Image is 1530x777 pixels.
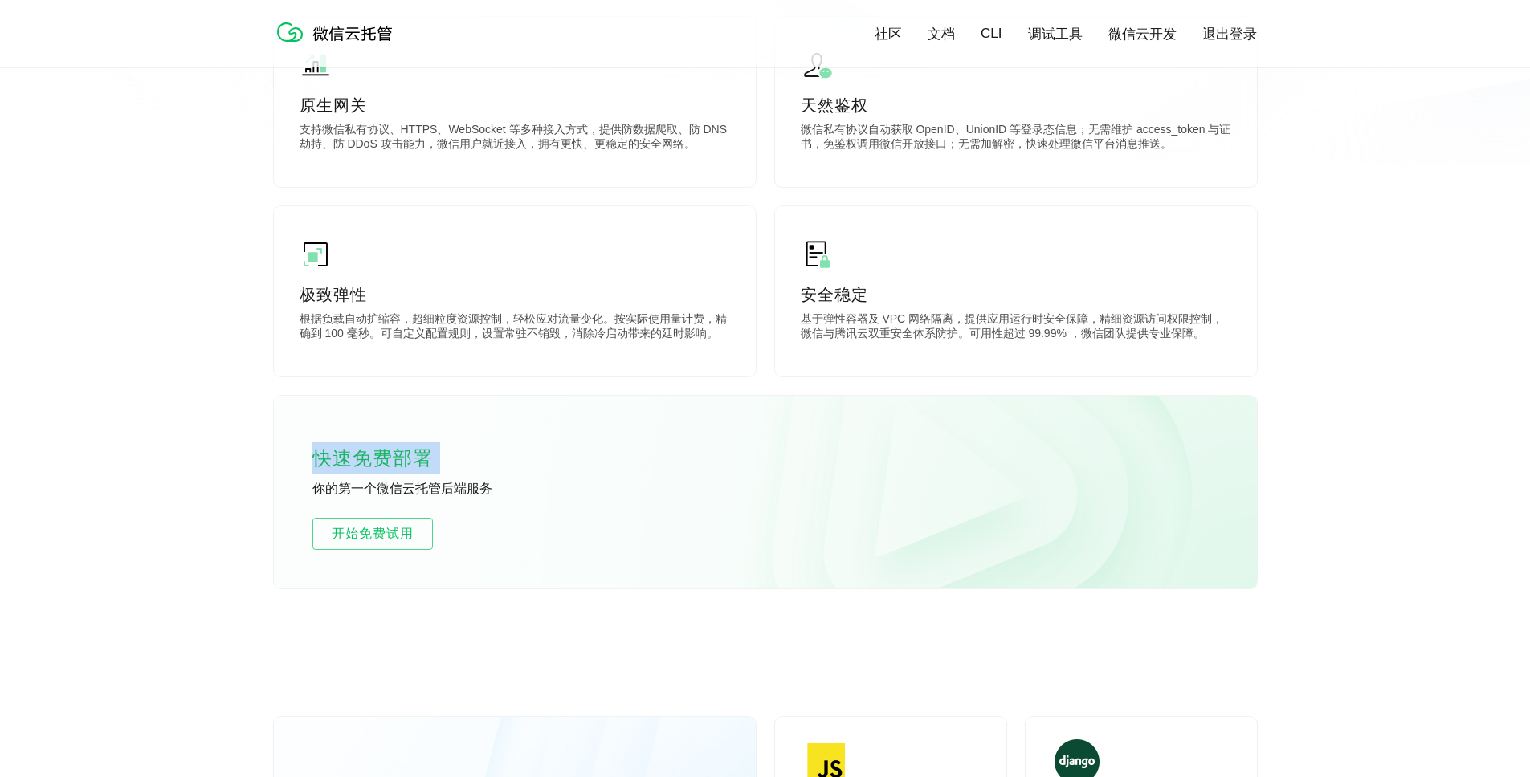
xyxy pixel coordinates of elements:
a: 退出登录 [1202,25,1257,43]
p: 快速免费部署 [312,442,473,474]
a: 调试工具 [1028,25,1083,43]
p: 根据负载自动扩缩容，超细粒度资源控制，轻松应对流量变化。按实际使用量计费，精确到 100 毫秒。可自定义配置规则，设置常驻不销毁，消除冷启动带来的延时影响。 [300,312,730,344]
p: 极致弹性 [300,283,730,306]
a: 微信云托管 [274,37,402,51]
img: 微信云托管 [274,16,402,48]
p: 支持微信私有协议、HTTPS、WebSocket 等多种接入方式，提供防数据爬取、防 DNS 劫持、防 DDoS 攻击能力，微信用户就近接入，拥有更快、更稳定的安全网络。 [300,123,730,155]
p: 原生网关 [300,94,730,116]
p: 安全稳定 [801,283,1231,306]
p: 你的第一个微信云托管后端服务 [312,481,553,498]
a: 微信云开发 [1108,25,1177,43]
a: 文档 [928,25,955,43]
a: 社区 [875,25,902,43]
p: 天然鉴权 [801,94,1231,116]
p: 微信私有协议自动获取 OpenID、UnionID 等登录态信息；无需维护 access_token 与证书，免鉴权调用微信开放接口；无需加解密，快速处理微信平台消息推送。 [801,123,1231,155]
a: CLI [981,26,1002,42]
p: 基于弹性容器及 VPC 网络隔离，提供应用运行时安全保障，精细资源访问权限控制，微信与腾讯云双重安全体系防护。可用性超过 99.99% ，微信团队提供专业保障。 [801,312,1231,344]
span: 开始免费试用 [313,524,432,543]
